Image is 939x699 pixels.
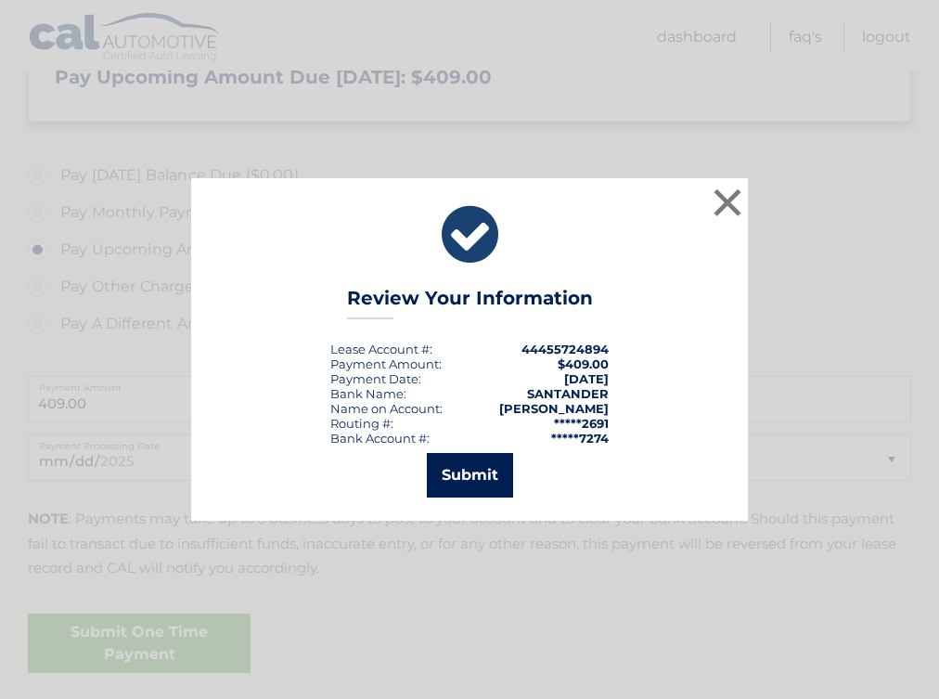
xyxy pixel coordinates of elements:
[330,371,421,386] div: :
[558,356,609,371] span: $409.00
[330,431,430,446] div: Bank Account #:
[330,371,418,386] span: Payment Date
[521,342,609,356] strong: 44455724894
[330,342,432,356] div: Lease Account #:
[499,401,609,416] strong: [PERSON_NAME]
[427,453,513,498] button: Submit
[564,371,609,386] span: [DATE]
[330,386,406,401] div: Bank Name:
[330,356,442,371] div: Payment Amount:
[527,386,609,401] strong: SANTANDER
[330,401,443,416] div: Name on Account:
[330,416,393,431] div: Routing #:
[709,184,746,221] button: ×
[347,287,593,319] h3: Review Your Information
